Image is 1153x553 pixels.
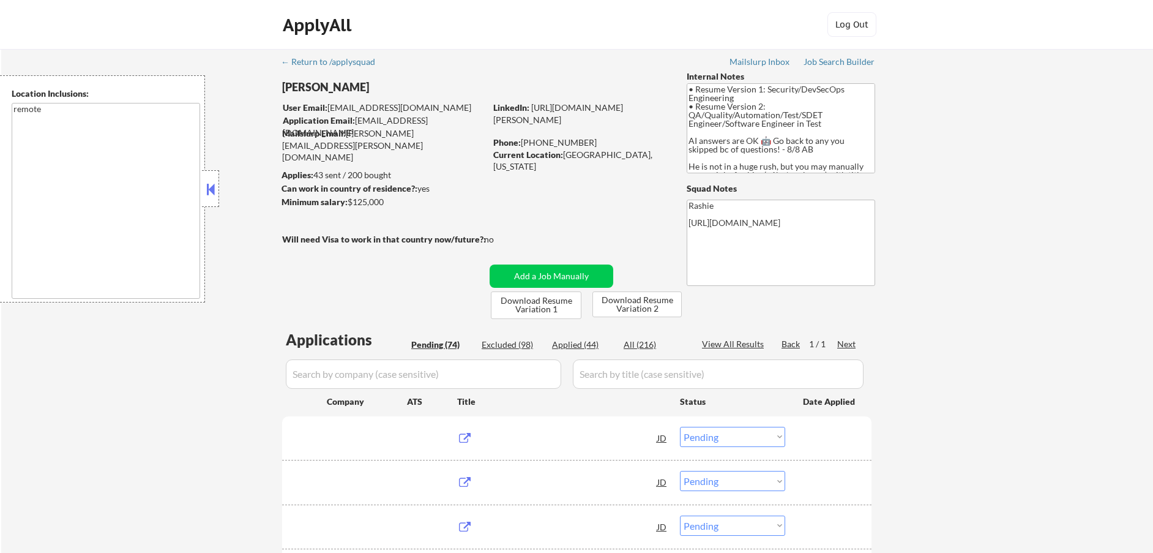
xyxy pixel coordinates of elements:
[457,396,668,408] div: Title
[282,127,485,164] div: [PERSON_NAME][EMAIL_ADDRESS][PERSON_NAME][DOMAIN_NAME]
[286,333,407,347] div: Applications
[493,149,666,173] div: [GEOGRAPHIC_DATA], [US_STATE]
[283,15,355,36] div: ApplyAll
[482,339,543,351] div: Excluded (98)
[804,57,875,69] a: Job Search Builder
[656,427,668,449] div: JD
[286,359,561,389] input: Search by company (case sensitive)
[493,137,521,148] strong: Phone:
[283,115,485,138] div: [EMAIL_ADDRESS][DOMAIN_NAME]
[493,102,623,125] a: [URL][DOMAIN_NAME][PERSON_NAME]
[283,102,485,114] div: [EMAIL_ADDRESS][DOMAIN_NAME]
[282,128,346,138] strong: Mailslurp Email:
[493,149,563,160] strong: Current Location:
[592,292,682,317] button: Download Resume Variation 2
[803,396,857,408] div: Date Applied
[411,339,472,351] div: Pending (74)
[687,70,875,83] div: Internal Notes
[782,338,801,350] div: Back
[484,233,519,246] div: no
[729,57,791,69] a: Mailslurp Inbox
[327,396,407,408] div: Company
[282,170,313,180] strong: Applies:
[493,137,666,149] div: [PHONE_NUMBER]
[656,471,668,493] div: JD
[493,102,529,113] strong: LinkedIn:
[491,292,581,319] button: Download Resume Variation 1
[837,338,857,350] div: Next
[282,169,485,181] div: 43 sent / 200 bought
[282,182,482,195] div: yes
[573,359,864,389] input: Search by title (case sensitive)
[804,58,875,66] div: Job Search Builder
[12,88,200,100] div: Location Inclusions:
[281,57,387,69] a: ← Return to /applysquad
[656,516,668,538] div: JD
[624,339,685,351] div: All (216)
[490,265,613,288] button: Add a Job Manually
[283,115,355,126] strong: Application Email:
[680,390,785,412] div: Status
[407,396,457,408] div: ATS
[702,338,767,350] div: View All Results
[282,183,417,194] strong: Can work in country of residence?:
[282,196,485,208] div: $125,000
[809,338,837,350] div: 1 / 1
[827,12,876,37] button: Log Out
[282,234,486,244] strong: Will need Visa to work in that country now/future?:
[282,80,534,95] div: [PERSON_NAME]
[729,58,791,66] div: Mailslurp Inbox
[282,197,348,207] strong: Minimum salary:
[687,182,875,195] div: Squad Notes
[283,102,327,113] strong: User Email:
[281,58,387,66] div: ← Return to /applysquad
[552,339,613,351] div: Applied (44)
